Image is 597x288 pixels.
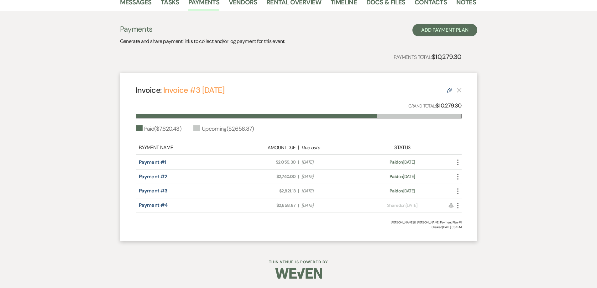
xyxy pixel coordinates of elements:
div: on [DATE] [362,202,442,209]
div: Due date [301,144,359,151]
a: Payment #1 [139,159,166,165]
span: $2,740.00 [238,173,296,180]
span: Paid [390,188,398,194]
div: Amount Due [238,144,296,151]
div: Paid ( $7,620.43 ) [136,125,181,133]
img: Weven Logo [275,262,322,284]
div: | [235,144,363,151]
span: [DATE] [301,173,359,180]
h4: Invoice: [136,85,224,96]
span: $2,821.13 [238,188,296,194]
div: on [DATE] [362,173,442,180]
div: on [DATE] [362,188,442,194]
div: [PERSON_NAME] & [PERSON_NAME] Payment Plan #1 [136,220,462,225]
span: [DATE] [301,188,359,194]
span: Shared [387,202,401,208]
div: on [DATE] [362,159,442,165]
span: [DATE] [301,159,359,165]
span: Created: [DATE] 3:37 PM [136,225,462,229]
span: [DATE] [301,202,359,209]
p: Generate and share payment links to collect and/or log payment for this event. [120,37,285,45]
div: Payment Name [139,144,235,151]
p: Grand Total: [408,101,462,110]
strong: $10,279.30 [436,102,462,109]
span: $2,658.87 [238,202,296,209]
a: Payment #2 [139,173,167,180]
strong: $10,279.30 [432,53,462,61]
button: Add Payment Plan [412,24,477,36]
h3: Payments [120,24,285,34]
div: Status [362,144,442,151]
a: Payment #3 [139,187,168,194]
a: Payment #4 [139,202,168,208]
span: $2,059.30 [238,159,296,165]
button: This payment plan cannot be deleted because it contains links that have been paid through Weven’s... [457,87,462,93]
p: Payments Total: [394,52,461,62]
span: Paid [390,159,398,165]
div: Upcoming ( $2,658.87 ) [193,125,254,133]
a: Invoice #3 [DATE] [163,85,224,95]
span: Paid [390,174,398,179]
